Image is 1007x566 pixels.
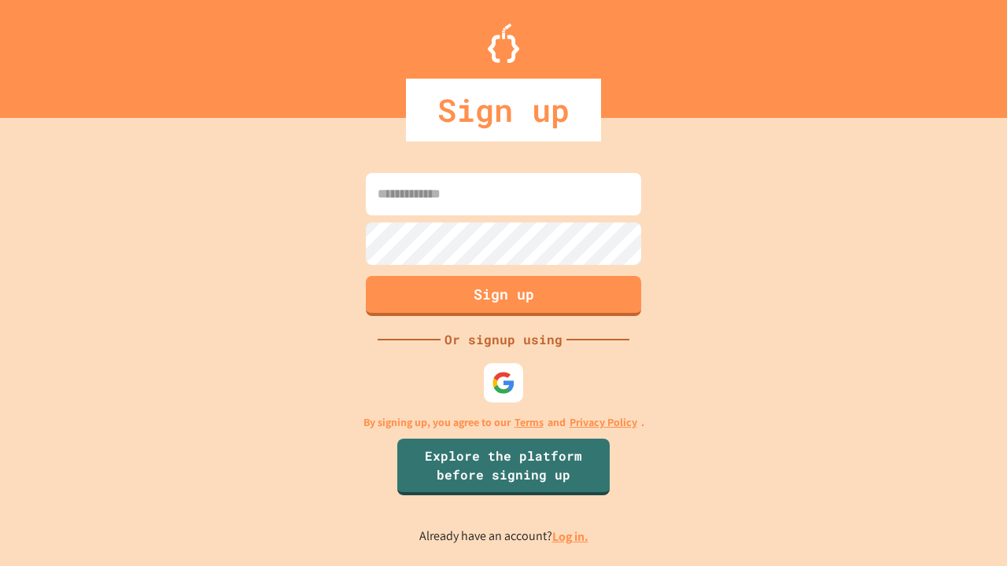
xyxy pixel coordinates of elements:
[397,439,610,495] a: Explore the platform before signing up
[488,24,519,63] img: Logo.svg
[441,330,566,349] div: Or signup using
[552,528,588,545] a: Log in.
[515,414,544,431] a: Terms
[419,527,588,546] p: Already have an account?
[363,414,644,431] p: By signing up, you agree to our and .
[406,79,601,141] div: Sign up
[366,276,641,316] button: Sign up
[492,371,515,395] img: google-icon.svg
[570,414,637,431] a: Privacy Policy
